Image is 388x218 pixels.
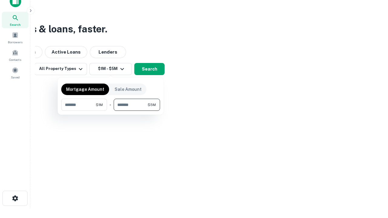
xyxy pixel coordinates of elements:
[115,86,142,93] p: Sale Amount
[358,170,388,199] iframe: Chat Widget
[96,102,103,107] span: $1M
[109,99,111,111] div: -
[148,102,156,107] span: $5M
[66,86,104,93] p: Mortgage Amount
